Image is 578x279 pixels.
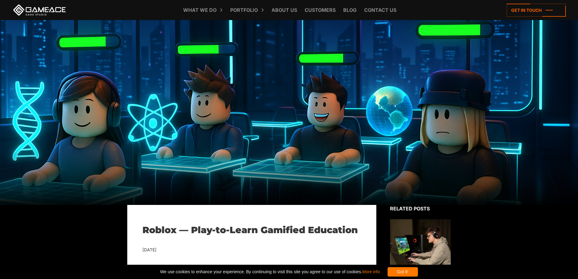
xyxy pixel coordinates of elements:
[142,246,361,254] div: [DATE]
[160,267,380,277] span: We use cookies to enhance your experience. By continuing to visit this site you agree to our use ...
[388,267,418,277] div: Got it!
[362,269,380,274] a: More info
[390,219,451,275] img: Related
[142,225,361,236] h1: Roblox — Play-to-Learn Gamified Education
[507,4,566,17] a: Get in touch
[390,205,451,212] div: Related posts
